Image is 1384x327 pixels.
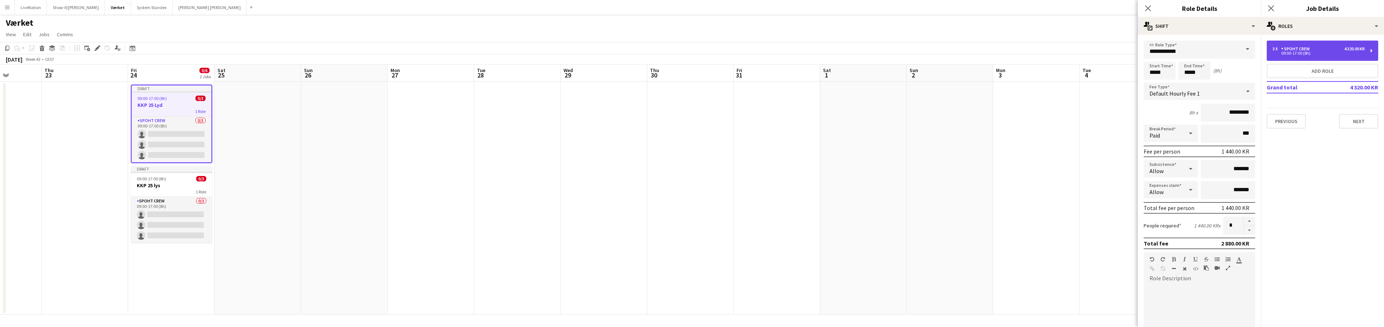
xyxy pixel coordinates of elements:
[908,71,918,79] span: 2
[199,68,210,73] span: 0/6
[304,67,313,74] span: Sun
[216,71,225,79] span: 25
[15,0,47,14] button: LiveNation
[1149,256,1155,262] button: Undo
[105,0,131,14] button: Værket
[910,67,918,74] span: Sun
[1215,265,1220,271] button: Insert video
[196,176,206,181] span: 0/3
[1213,67,1221,74] div: (8h)
[132,102,211,108] h3: KKP 25 Lyd
[1149,132,1160,139] span: Paid
[200,74,211,79] div: 2 Jobs
[823,67,831,74] span: Sat
[1215,256,1220,262] button: Unordered List
[1339,114,1378,129] button: Next
[995,71,1005,79] span: 3
[391,67,400,74] span: Mon
[173,0,247,14] button: [PERSON_NAME] [PERSON_NAME]
[1171,256,1176,262] button: Bold
[1221,148,1249,155] div: 1 440.00 KR
[822,71,831,79] span: 1
[45,67,54,74] span: Thu
[1138,17,1261,35] div: Shift
[1225,265,1231,271] button: Fullscreen
[24,56,42,62] span: Week 43
[1194,222,1220,229] div: 1 440.00 KR x
[1149,167,1164,175] span: Allow
[1149,90,1200,97] span: Default Hourly Fee 1
[131,166,212,172] div: Draft
[1182,266,1187,272] button: Clear Formatting
[649,71,659,79] span: 30
[735,71,742,79] span: 31
[737,67,742,74] span: Fri
[1273,51,1365,55] div: 09:00-17:00 (8h)
[1144,222,1181,229] label: People required
[1221,204,1249,211] div: 1 440.00 KR
[131,197,212,243] app-card-role: Spoht Crew0/309:00-17:00 (8h)
[1273,46,1281,51] div: 3 x
[1244,217,1255,226] button: Increase
[1267,81,1333,93] td: Grand total
[476,71,485,79] span: 28
[303,71,313,79] span: 26
[1144,240,1168,247] div: Total fee
[3,30,19,39] a: View
[23,31,31,38] span: Edit
[1221,240,1249,247] div: 2 880.00 KR
[1193,266,1198,272] button: HTML Code
[1236,256,1241,262] button: Text Color
[20,30,34,39] a: Edit
[131,85,212,163] app-job-card: Draft09:00-17:00 (8h)0/3KKP 25 Lyd1 RoleSpoht Crew0/309:00-17:00 (8h)
[1171,266,1176,272] button: Horizontal Line
[1267,64,1378,78] button: Add role
[36,30,52,39] a: Jobs
[130,71,137,79] span: 24
[1261,4,1384,13] h3: Job Details
[1267,114,1306,129] button: Previous
[138,96,167,101] span: 09:00-17:00 (8h)
[1081,71,1091,79] span: 4
[196,189,206,194] span: 1 Role
[1149,188,1164,196] span: Allow
[389,71,400,79] span: 27
[131,0,173,14] button: System Standex
[562,71,573,79] span: 29
[6,31,16,38] span: View
[195,96,206,101] span: 0/3
[45,56,54,62] div: CEST
[6,17,33,28] h1: Værket
[1204,256,1209,262] button: Strikethrough
[1083,67,1091,74] span: Tue
[1281,46,1313,51] div: Spoht Crew
[1138,4,1261,13] h3: Role Details
[6,56,22,63] div: [DATE]
[1189,109,1198,116] div: 8h x
[1261,17,1384,35] div: Roles
[218,67,225,74] span: Sat
[1204,265,1209,271] button: Paste as plain text
[137,176,166,181] span: 09:00-17:00 (8h)
[131,166,212,243] app-job-card: Draft09:00-17:00 (8h)0/3KKP 25 lys1 RoleSpoht Crew0/309:00-17:00 (8h)
[1144,204,1194,211] div: Total fee per person
[132,85,211,91] div: Draft
[564,67,573,74] span: Wed
[195,109,206,114] span: 1 Role
[1144,148,1180,155] div: Fee per person
[132,117,211,162] app-card-role: Spoht Crew0/309:00-17:00 (8h)
[43,71,54,79] span: 23
[996,67,1005,74] span: Mon
[1182,256,1187,262] button: Italic
[1344,46,1365,51] div: 4 320.00 KR
[131,67,137,74] span: Fri
[1160,256,1165,262] button: Redo
[57,31,73,38] span: Comms
[1193,256,1198,262] button: Underline
[1225,256,1231,262] button: Ordered List
[131,182,212,189] h3: KKP 25 lys
[47,0,105,14] button: Show-if/[PERSON_NAME]
[650,67,659,74] span: Thu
